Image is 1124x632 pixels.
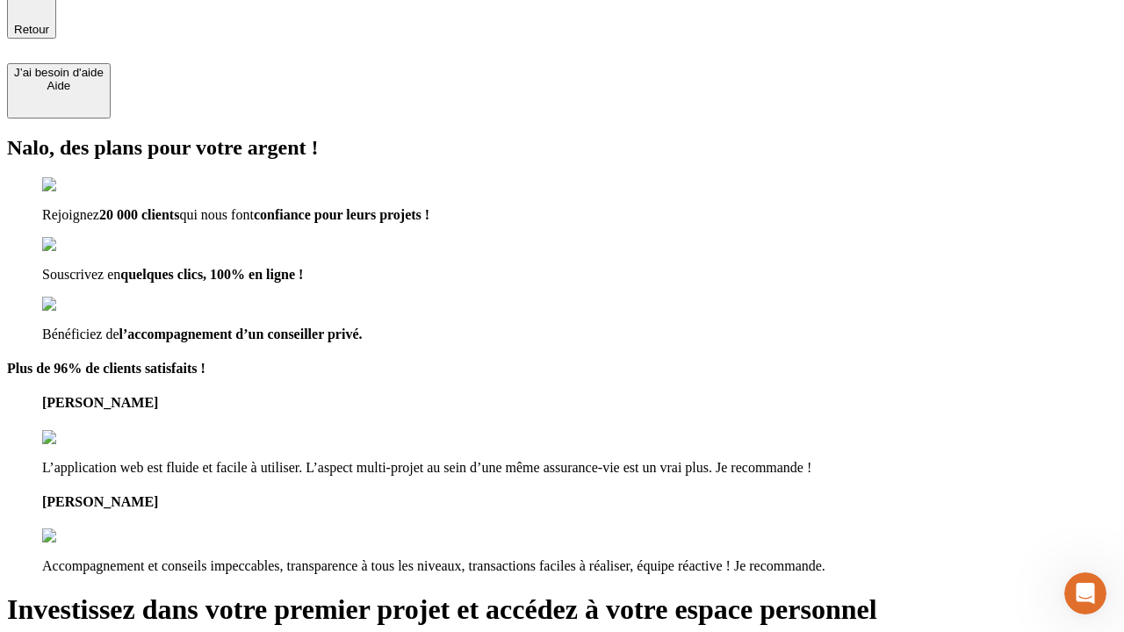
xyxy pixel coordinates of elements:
span: Souscrivez en [42,267,120,282]
span: qui nous font [179,207,253,222]
div: J’ai besoin d'aide [14,66,104,79]
img: reviews stars [42,528,129,544]
button: J’ai besoin d'aideAide [7,63,111,118]
img: checkmark [42,297,118,312]
img: reviews stars [42,430,129,446]
span: 20 000 clients [99,207,180,222]
div: Aide [14,79,104,92]
span: confiance pour leurs projets ! [254,207,429,222]
img: checkmark [42,237,118,253]
h4: [PERSON_NAME] [42,395,1117,411]
h4: Plus de 96% de clients satisfaits ! [7,361,1117,377]
img: checkmark [42,177,118,193]
iframe: Intercom live chat [1064,572,1106,614]
h1: Investissez dans votre premier projet et accédez à votre espace personnel [7,593,1117,626]
span: Rejoignez [42,207,99,222]
span: quelques clics, 100% en ligne ! [120,267,303,282]
h4: [PERSON_NAME] [42,494,1117,510]
span: Retour [14,23,49,36]
h2: Nalo, des plans pour votre argent ! [7,136,1117,160]
p: L’application web est fluide et facile à utiliser. L’aspect multi-projet au sein d’une même assur... [42,460,1117,476]
span: Bénéficiez de [42,327,119,341]
p: Accompagnement et conseils impeccables, transparence à tous les niveaux, transactions faciles à r... [42,558,1117,574]
span: l’accompagnement d’un conseiller privé. [119,327,363,341]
